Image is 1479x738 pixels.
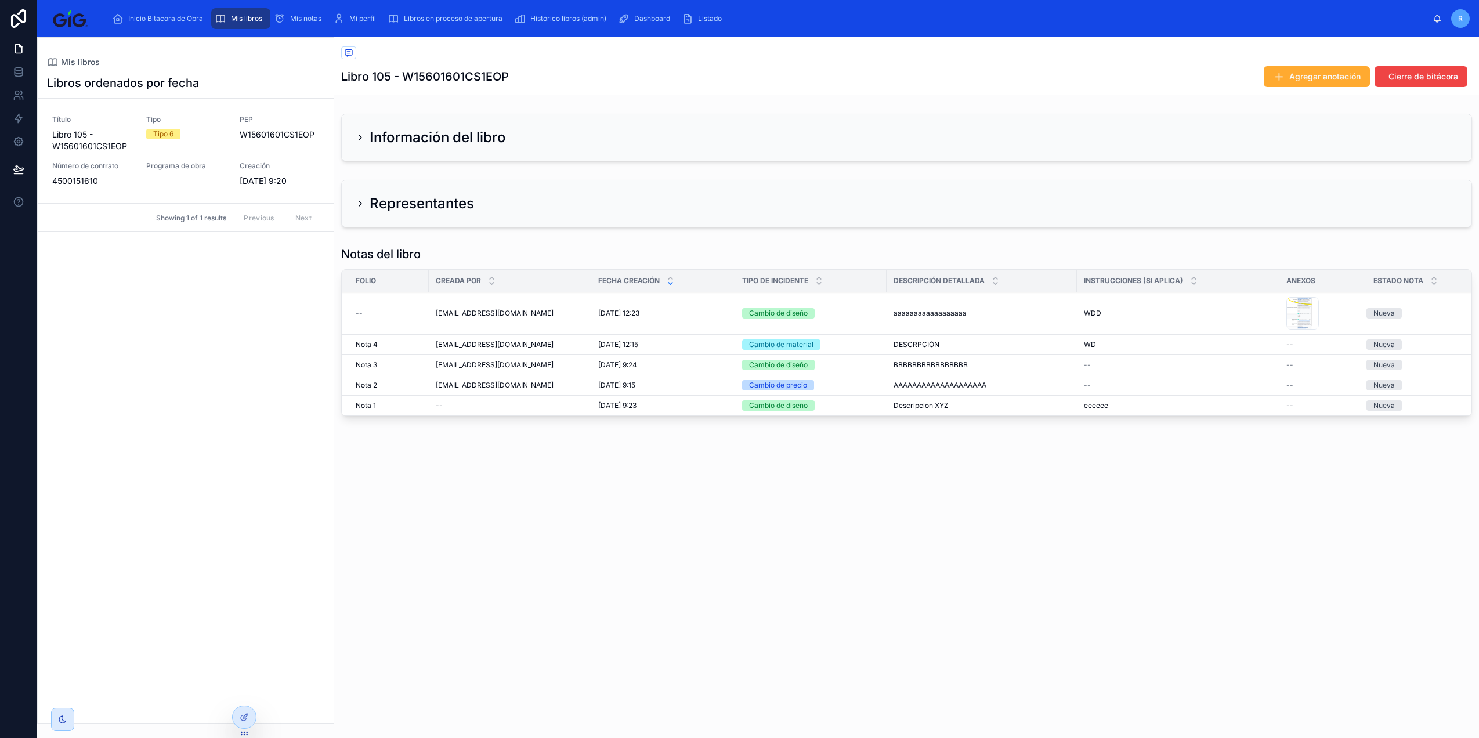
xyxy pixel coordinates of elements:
span: Descripción detallada [894,276,985,285]
span: Showing 1 of 1 results [156,214,226,223]
span: Nota 4 [356,340,378,349]
span: [DATE] 9:20 [240,175,320,187]
div: Tipo 6 [153,129,173,139]
span: [DATE] 9:15 [598,381,635,390]
span: Anexos [1286,276,1315,285]
span: -- [1084,381,1091,390]
span: Cierre de bitácora [1388,71,1458,82]
span: W15601601CS1EOP [240,129,320,140]
span: [DATE] 9:24 [598,360,637,370]
span: AAAAAAAAAAAAAAAAAAAA [894,381,986,390]
span: [EMAIL_ADDRESS][DOMAIN_NAME] [436,381,554,390]
a: Listado [678,8,730,29]
h1: Libros ordenados por fecha [47,75,199,91]
div: Nueva [1373,339,1395,350]
div: Cambio de material [749,339,813,350]
span: Mis notas [290,14,321,23]
span: Número de contrato [52,161,132,171]
h1: Libro 105 - W15601601CS1EOP [341,68,509,85]
span: Nota 1 [356,401,376,410]
span: BBBBBBBBBBBBBBBB [894,360,968,370]
span: Folio [356,276,376,285]
span: aaaaaaaaaaaaaaaaaa [894,309,967,318]
div: Cambio de diseño [749,400,808,411]
span: Creación [240,161,320,171]
span: [DATE] 12:15 [598,340,638,349]
button: Cierre de bitácora [1375,66,1467,87]
a: Histórico libros (admin) [511,8,614,29]
span: Nota 2 [356,381,377,390]
span: Mis libros [61,56,100,68]
span: Listado [698,14,722,23]
a: Dashboard [614,8,678,29]
span: Histórico libros (admin) [530,14,606,23]
h2: Información del libro [370,128,506,147]
div: Cambio de diseño [749,308,808,319]
span: DESCRPCIÓN [894,340,939,349]
a: TítuloLibro 105 - W15601601CS1EOPTipoTipo 6PEPW15601601CS1EOPNúmero de contrato4500151610Programa... [38,99,334,204]
span: Inicio Bitácora de Obra [128,14,203,23]
span: Libro 105 - W15601601CS1EOP [52,129,132,152]
a: Mi perfil [330,8,384,29]
span: Nota 3 [356,360,377,370]
span: -- [1286,360,1293,370]
span: Agregar anotación [1289,71,1361,82]
span: Fecha creación [598,276,660,285]
span: eeeeee [1084,401,1108,410]
a: Mis notas [270,8,330,29]
span: Libros en proceso de apertura [404,14,502,23]
span: Estado nota [1373,276,1423,285]
span: Dashboard [634,14,670,23]
h1: Notas del libro [341,246,421,262]
span: -- [1286,381,1293,390]
span: 4500151610 [52,175,132,187]
a: Inicio Bitácora de Obra [109,8,211,29]
div: Nueva [1373,380,1395,390]
a: Libros en proceso de apertura [384,8,511,29]
span: -- [436,401,443,410]
div: scrollable content [104,6,1433,31]
span: Título [52,115,132,124]
span: [DATE] 12:23 [598,309,639,318]
span: -- [1286,401,1293,410]
span: Tipo [146,115,226,124]
img: App logo [46,9,95,28]
h2: Representantes [370,194,474,213]
div: Nueva [1373,400,1395,411]
span: Mis libros [231,14,262,23]
span: -- [356,309,363,318]
span: [EMAIL_ADDRESS][DOMAIN_NAME] [436,360,554,370]
span: Creada por [436,276,481,285]
div: Nueva [1373,360,1395,370]
a: Mis libros [47,56,100,68]
a: Mis libros [211,8,270,29]
span: [DATE] 9:23 [598,401,637,410]
span: Tipo de incidente [742,276,808,285]
div: Cambio de precio [749,380,807,390]
span: [EMAIL_ADDRESS][DOMAIN_NAME] [436,309,554,318]
span: R [1458,14,1463,23]
span: WD [1084,340,1096,349]
span: WDD [1084,309,1101,318]
span: [EMAIL_ADDRESS][DOMAIN_NAME] [436,340,554,349]
span: PEP [240,115,320,124]
span: Mi perfil [349,14,376,23]
span: Instrucciones (si aplica) [1084,276,1183,285]
div: Cambio de diseño [749,360,808,370]
span: Descripcion XYZ [894,401,949,410]
button: Agregar anotación [1264,66,1370,87]
span: -- [1286,340,1293,349]
div: Nueva [1373,308,1395,319]
span: -- [1084,360,1091,370]
span: Programa de obra [146,161,226,171]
